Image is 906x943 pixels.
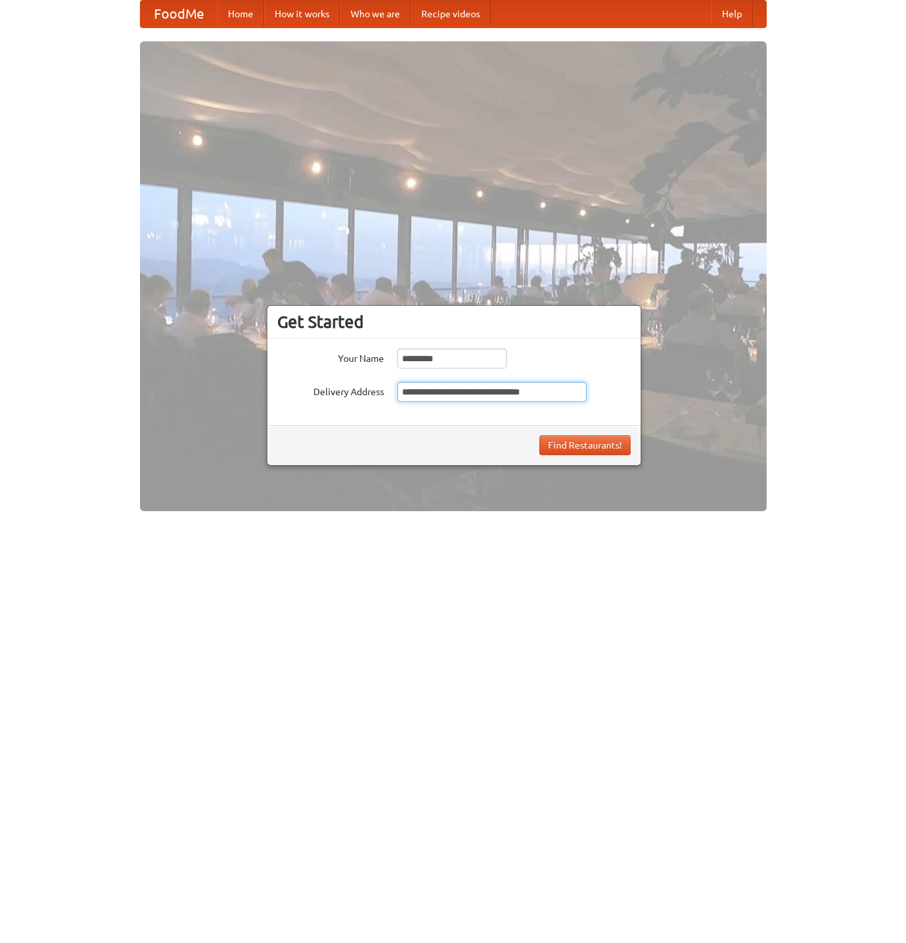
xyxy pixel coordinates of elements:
button: Find Restaurants! [539,435,631,455]
a: FoodMe [141,1,217,27]
a: How it works [264,1,340,27]
a: Help [711,1,753,27]
a: Recipe videos [411,1,491,27]
h3: Get Started [277,312,631,332]
a: Who we are [340,1,411,27]
label: Your Name [277,349,384,365]
label: Delivery Address [277,382,384,399]
a: Home [217,1,264,27]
